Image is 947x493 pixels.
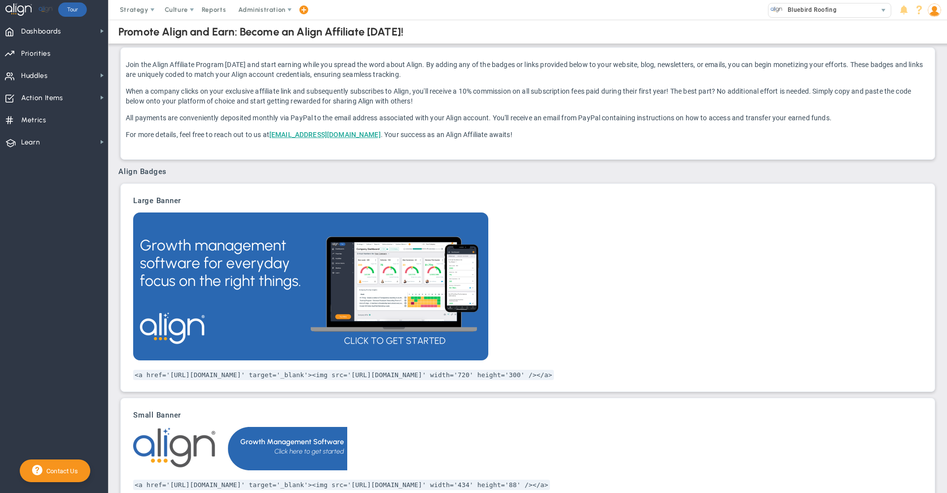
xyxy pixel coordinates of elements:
span: Culture [165,6,188,13]
span: Strategy [120,6,148,13]
span: select [876,3,891,17]
h3: Large Banner [133,196,922,205]
a: [EMAIL_ADDRESS][DOMAIN_NAME] [269,131,381,139]
p: When a company clicks on your exclusive affiliate link and subsequently subscribes to Align, you'... [126,86,930,106]
span: Action Items [21,88,63,108]
p: Join the Align Affiliate Program [DATE] and start earning while you spread the word about Align. ... [126,60,930,79]
span: Priorities [21,43,51,64]
span: Huddles [21,66,48,86]
span: Administration [238,6,285,13]
code: <a href='[URL][DOMAIN_NAME]' target='_blank'><img src='[URL][DOMAIN_NAME]' width='720' height='30... [133,370,554,380]
span: Bluebird Roofing [783,3,837,16]
span: Dashboards [21,21,61,42]
span: Contact Us [42,467,78,475]
img: 33415.Company.photo [770,3,783,16]
span: Metrics [21,110,46,131]
img: 208463.Person.photo [928,3,941,17]
img: align-banner-434x88.png [133,427,347,470]
span: Learn [21,132,40,153]
img: align-banner-720x300.png [133,212,488,360]
h3: Small Banner [133,411,922,420]
p: For more details, feel free to reach out to us at . Your success as an Align Affiliate awaits! [126,130,930,140]
div: Promote Align and Earn: Become an Align Affiliate [DATE]! [118,25,403,38]
h3: Align Badges [118,167,937,176]
code: <a href='[URL][DOMAIN_NAME]' target='_blank'><img src='[URL][DOMAIN_NAME]' width='434' height='88... [133,480,550,490]
p: All payments are conveniently deposited monthly via PayPal to the email address associated with y... [126,113,930,123]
